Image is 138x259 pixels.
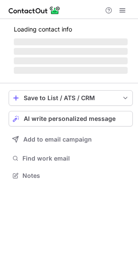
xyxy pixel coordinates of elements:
span: ‌ [14,67,128,74]
span: Notes [22,172,129,180]
span: ‌ [14,48,128,55]
button: AI write personalized message [9,111,133,126]
span: ‌ [14,38,128,45]
button: Find work email [9,152,133,164]
span: Find work email [22,155,129,162]
button: Notes [9,170,133,182]
span: ‌ [14,57,128,64]
span: AI write personalized message [24,115,116,122]
div: Save to List / ATS / CRM [24,95,118,101]
button: save-profile-one-click [9,90,133,106]
button: Add to email campaign [9,132,133,147]
p: Loading contact info [14,26,128,33]
img: ContactOut v5.3.10 [9,5,60,16]
span: Add to email campaign [23,136,92,143]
